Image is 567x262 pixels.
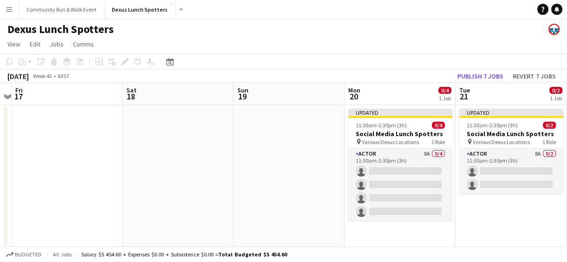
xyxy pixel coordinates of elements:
h3: Social Media Lunch Spotters [348,130,452,138]
span: Edit [30,40,40,48]
div: [DATE] [7,72,29,81]
span: Various Dexus Locations [362,138,419,145]
app-card-role: Actor8A0/211:30am-2:30pm (3h) [459,149,563,194]
div: Updated [459,109,563,116]
span: 20 [347,91,360,102]
button: Community Run & Walk Event [19,0,104,19]
span: 11:30am-2:30pm (3h) [467,122,518,129]
app-job-card: Updated11:30am-2:30pm (3h)0/2Social Media Lunch Spotters Various Dexus Locations1 RoleActor8A0/21... [459,109,563,194]
span: Sun [237,86,248,94]
span: 17 [14,91,23,102]
span: Week 42 [31,72,54,79]
span: Comms [73,40,94,48]
div: 1 Job [550,95,562,102]
span: 0/4 [438,87,451,94]
span: Sat [126,86,137,94]
a: Edit [26,38,44,50]
span: All jobs [51,251,73,258]
button: Publish 7 jobs [454,70,507,82]
span: 0/2 [549,87,562,94]
div: Salary $5 454.60 + Expenses $0.00 + Subsistence $0.00 = [81,251,287,258]
span: 1 Role [431,138,445,145]
span: Mon [348,86,360,94]
app-job-card: Updated11:30am-2:30pm (3h)0/4Social Media Lunch Spotters Various Dexus Locations1 RoleActor8A0/41... [348,109,452,221]
div: AEST [58,72,70,79]
span: 11:30am-2:30pm (3h) [356,122,407,129]
span: 18 [125,91,137,102]
span: Jobs [50,40,64,48]
span: 0/4 [432,122,445,129]
span: View [7,40,20,48]
span: Various Dexus Locations [473,138,530,145]
span: 21 [458,91,470,102]
button: Dexus Lunch Spotters [104,0,176,19]
app-user-avatar: Kristin Kenneally [548,24,560,35]
app-card-role: Actor8A0/411:30am-2:30pm (3h) [348,149,452,221]
a: View [4,38,24,50]
span: Budgeted [15,251,42,258]
div: Updated [348,109,452,116]
div: 1 Job [439,95,451,102]
h3: Social Media Lunch Spotters [459,130,563,138]
a: Comms [69,38,98,50]
span: 1 Role [542,138,556,145]
span: Fri [15,86,23,94]
button: Budgeted [5,249,43,260]
button: Revert 7 jobs [509,70,560,82]
a: Jobs [46,38,67,50]
span: Total Budgeted $5 454.60 [218,251,287,258]
span: 19 [236,91,248,102]
span: Tue [459,86,470,94]
span: 0/2 [543,122,556,129]
h1: Dexus Lunch Spotters [7,22,114,36]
